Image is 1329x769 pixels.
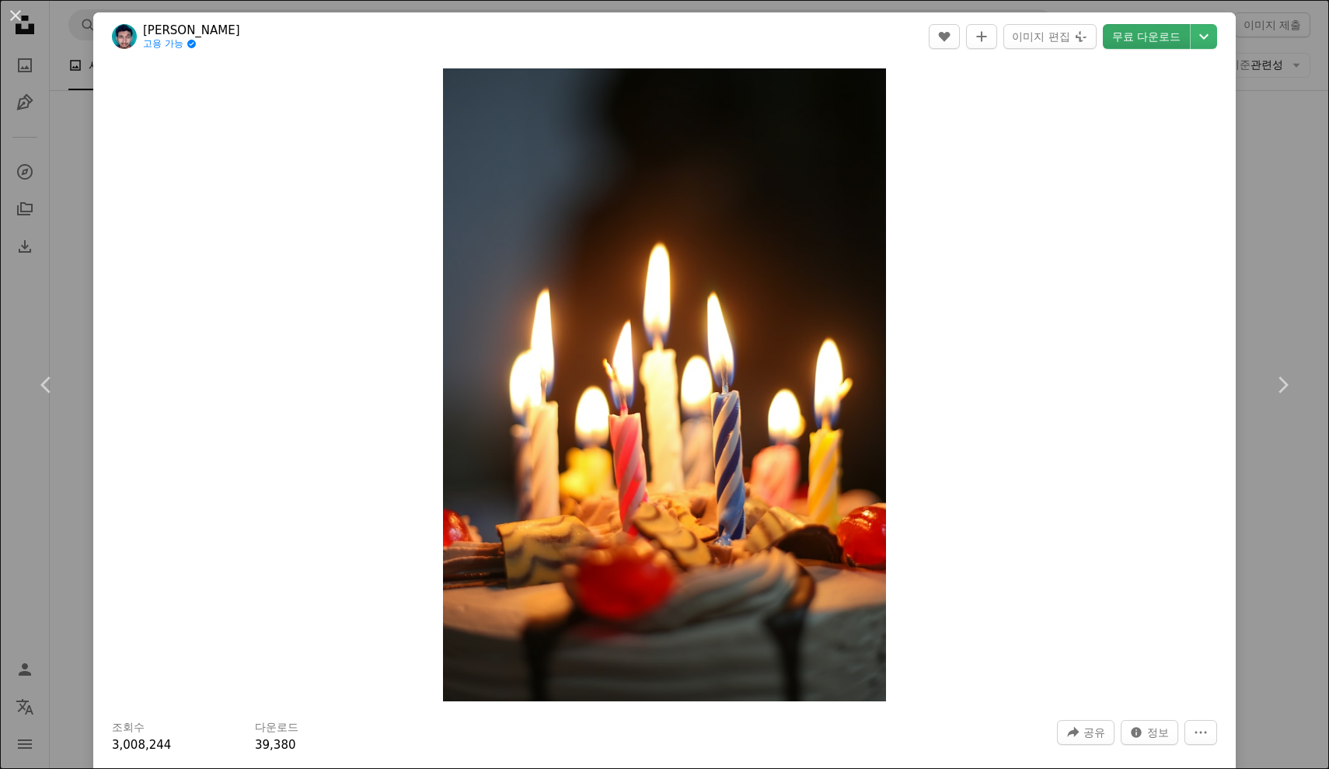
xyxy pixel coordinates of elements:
[112,738,171,752] span: 3,008,244
[112,720,145,736] h3: 조회수
[1236,310,1329,460] a: 다음
[1057,720,1114,745] button: 이 이미지 공유
[443,68,886,701] button: 이 이미지 확대
[1103,24,1190,49] a: 무료 다운로드
[143,38,240,51] a: 고용 가능
[255,720,298,736] h3: 다운로드
[1147,721,1169,744] span: 정보
[443,68,886,701] img: 갈색 나무 테이블에 불을 붙인 촛불
[966,24,997,49] button: 컬렉션에 추가
[1184,720,1217,745] button: 더 많은 작업
[1083,721,1105,744] span: 공유
[143,23,240,38] a: [PERSON_NAME]
[929,24,960,49] button: 좋아요
[112,24,137,49] img: Hamid Roshaan의 프로필로 이동
[1003,24,1096,49] button: 이미지 편집
[255,738,296,752] span: 39,380
[1191,24,1217,49] button: 다운로드 크기 선택
[1121,720,1178,745] button: 이 이미지 관련 통계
